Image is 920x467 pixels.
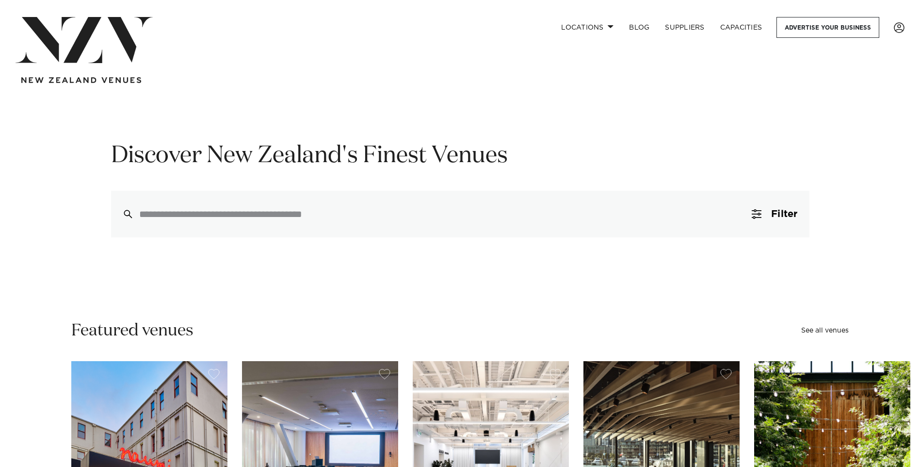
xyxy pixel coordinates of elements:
a: Advertise your business [776,17,879,38]
a: Capacities [712,17,770,38]
span: Filter [771,209,797,219]
a: Locations [553,17,621,38]
a: BLOG [621,17,657,38]
img: nzv-logo.png [16,17,153,63]
a: SUPPLIERS [657,17,712,38]
h2: Featured venues [71,320,194,342]
a: See all venues [801,327,849,334]
button: Filter [740,191,809,237]
img: new-zealand-venues-text.png [21,77,141,83]
h1: Discover New Zealand's Finest Venues [111,141,809,171]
